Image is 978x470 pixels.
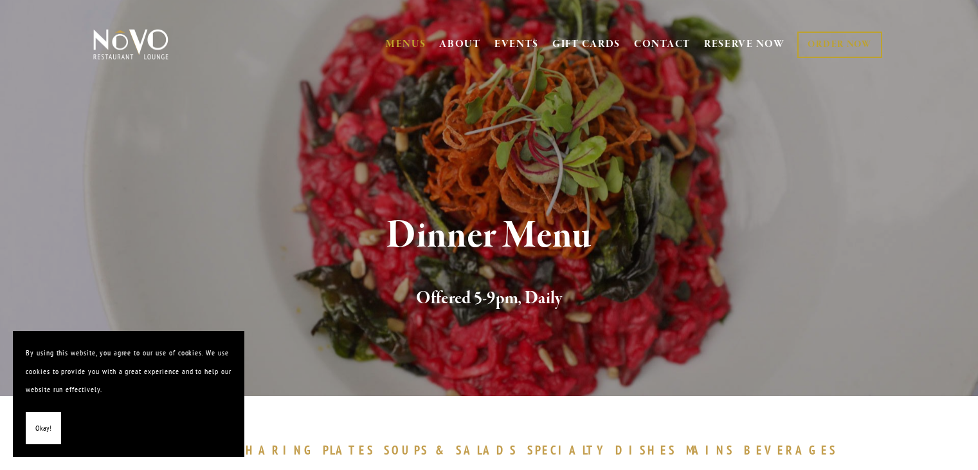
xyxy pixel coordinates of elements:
[634,32,691,57] a: CONTACT
[527,442,610,458] span: SPECIALTY
[439,38,481,51] a: ABOUT
[384,442,523,458] a: SOUPS&SALADS
[26,412,61,445] button: Okay!
[494,38,539,51] a: EVENTS
[13,331,244,457] section: Cookie banner
[456,442,518,458] span: SALADS
[552,32,620,57] a: GIFT CARDS
[114,285,864,312] h2: Offered 5-9pm, Daily
[704,32,785,57] a: RESERVE NOW
[744,442,838,458] span: BEVERAGES
[686,442,734,458] span: MAINS
[134,442,173,458] span: SMALL
[686,442,741,458] a: MAINS
[114,215,864,257] h1: Dinner Menu
[615,442,676,458] span: DISHES
[386,38,426,51] a: MENUS
[527,442,683,458] a: SPECIALTYDISHES
[744,442,844,458] a: BEVERAGES
[435,442,449,458] span: &
[797,32,882,58] a: ORDER NOW
[91,28,171,61] img: Novo Restaurant &amp; Lounge
[134,442,235,458] a: SMALLBITES
[238,442,316,458] span: SHARING
[384,442,429,458] span: SOUPS
[179,442,228,458] span: BITES
[35,419,51,438] span: Okay!
[238,442,381,458] a: SHARINGPLATES
[26,344,231,399] p: By using this website, you agree to our use of cookies. We use cookies to provide you with a grea...
[323,442,375,458] span: PLATES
